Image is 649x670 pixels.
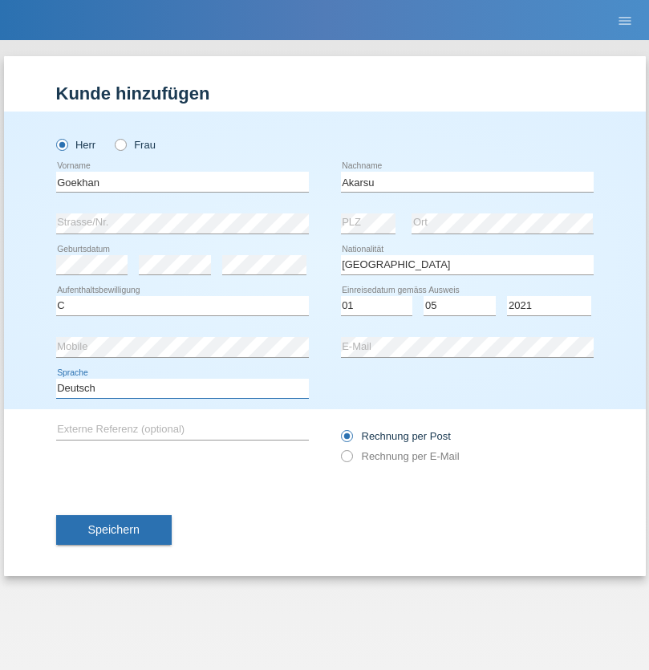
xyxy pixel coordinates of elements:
h1: Kunde hinzufügen [56,83,594,104]
span: Speichern [88,523,140,536]
label: Rechnung per E-Mail [341,450,460,462]
input: Frau [115,139,125,149]
input: Herr [56,139,67,149]
input: Rechnung per Post [341,430,351,450]
label: Rechnung per Post [341,430,451,442]
input: Rechnung per E-Mail [341,450,351,470]
button: Speichern [56,515,172,546]
i: menu [617,13,633,29]
label: Herr [56,139,96,151]
a: menu [609,15,641,25]
label: Frau [115,139,156,151]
